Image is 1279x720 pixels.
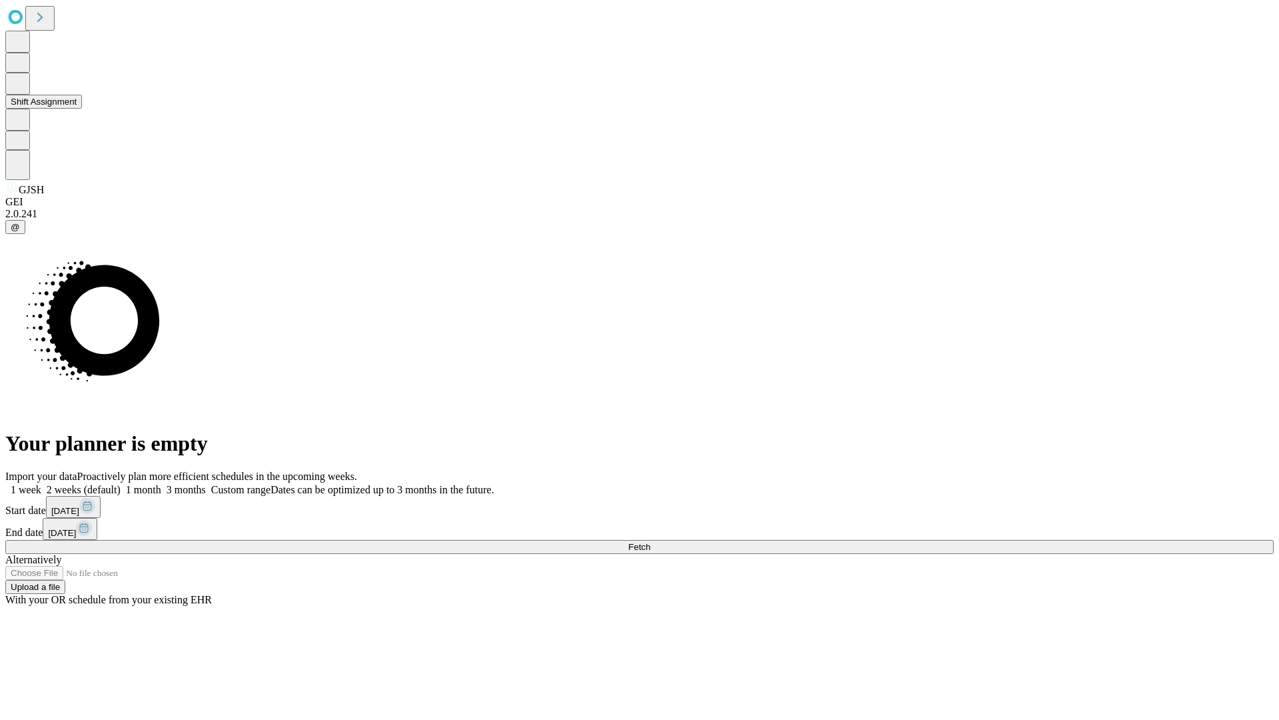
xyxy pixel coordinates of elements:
[51,506,79,516] span: [DATE]
[126,484,161,495] span: 1 month
[5,220,25,234] button: @
[5,594,212,605] span: With your OR schedule from your existing EHR
[270,484,494,495] span: Dates can be optimized up to 3 months in the future.
[11,484,41,495] span: 1 week
[5,431,1274,456] h1: Your planner is empty
[5,496,1274,518] div: Start date
[211,484,270,495] span: Custom range
[5,95,82,109] button: Shift Assignment
[46,496,101,518] button: [DATE]
[5,540,1274,554] button: Fetch
[628,542,650,552] span: Fetch
[5,196,1274,208] div: GEI
[77,471,357,482] span: Proactively plan more efficient schedules in the upcoming weeks.
[167,484,206,495] span: 3 months
[5,471,77,482] span: Import your data
[19,184,44,195] span: GJSH
[11,222,20,232] span: @
[47,484,121,495] span: 2 weeks (default)
[43,518,97,540] button: [DATE]
[5,554,61,565] span: Alternatively
[5,208,1274,220] div: 2.0.241
[5,518,1274,540] div: End date
[5,580,65,594] button: Upload a file
[48,528,76,538] span: [DATE]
